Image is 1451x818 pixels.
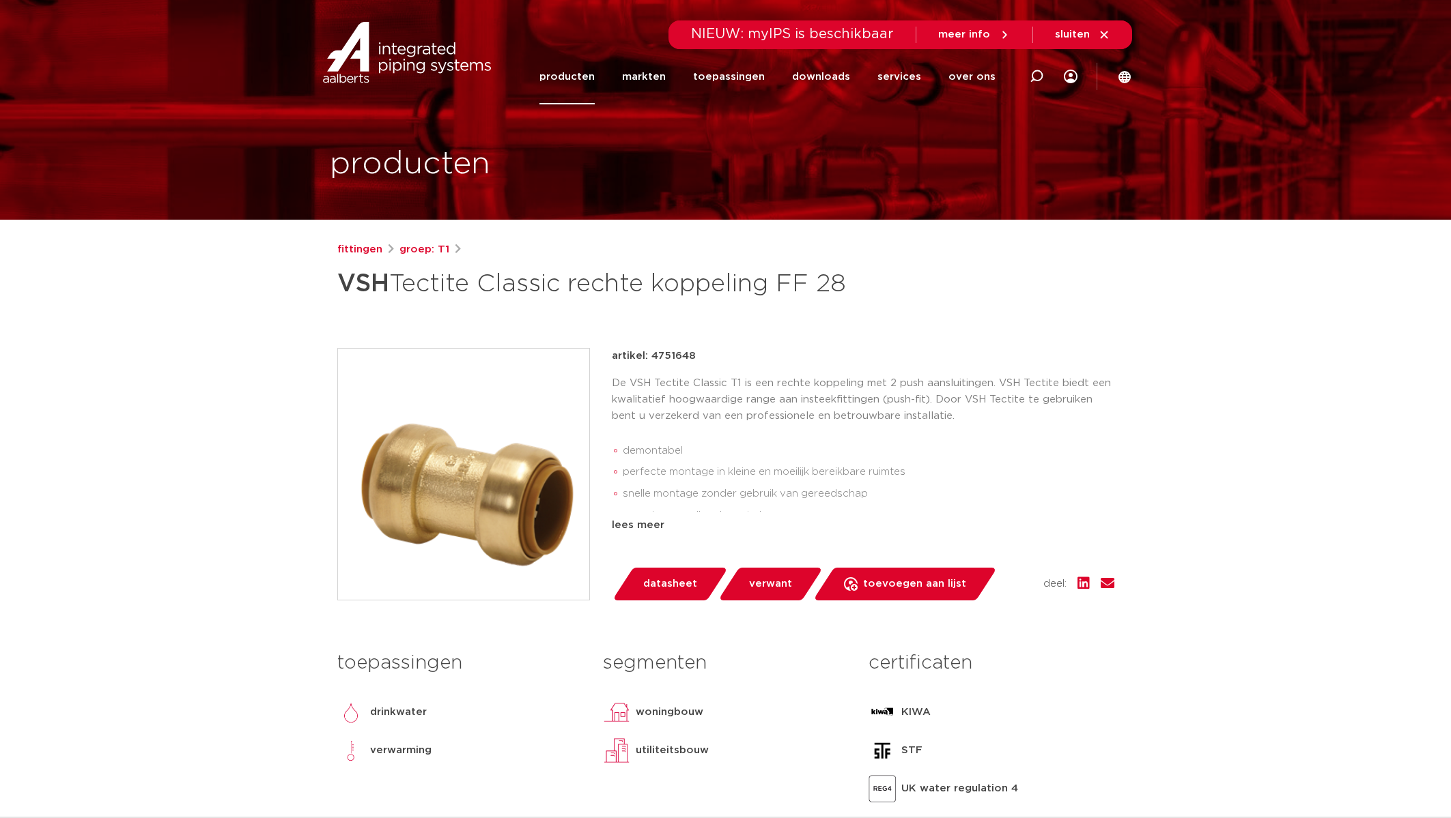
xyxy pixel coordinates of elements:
[338,349,589,600] img: Product Image for VSH Tectite Classic rechte koppeling FF 28
[623,440,1114,462] li: demontabel
[370,742,432,759] p: verwarming
[869,737,896,764] img: STF
[330,143,490,186] h1: producten
[948,49,996,104] a: over ons
[622,49,666,104] a: markten
[1055,29,1110,41] a: sluiten
[612,348,696,364] p: artikel: 4751648
[869,649,1114,677] h3: certificaten
[337,649,582,677] h3: toepassingen
[337,699,365,726] img: drinkwater
[693,49,765,104] a: toepassingen
[603,737,630,764] img: utiliteitsbouw
[337,737,365,764] img: verwarming
[623,505,1114,527] li: voorzien van alle relevante keuren
[643,573,697,595] span: datasheet
[636,742,709,759] p: utiliteitsbouw
[869,775,896,802] img: UK water regulation 4
[1055,29,1090,40] span: sluiten
[337,263,850,304] h1: Tectite Classic rechte koppeling FF 28
[1043,576,1067,592] span: deel:
[612,517,1114,534] div: lees meer
[539,49,996,104] nav: Menu
[938,29,1011,41] a: meer info
[612,568,728,600] a: datasheet
[901,742,922,759] p: STF
[370,704,427,720] p: drinkwater
[623,483,1114,505] li: snelle montage zonder gebruik van gereedschap
[337,272,389,296] strong: VSH
[863,573,966,595] span: toevoegen aan lijst
[603,649,848,677] h3: segmenten
[539,49,595,104] a: producten
[877,49,921,104] a: services
[691,27,894,41] span: NIEUW: myIPS is beschikbaar
[399,242,449,258] a: groep: T1
[1064,49,1077,104] div: my IPS
[623,461,1114,483] li: perfecte montage in kleine en moeilijk bereikbare ruimtes
[938,29,990,40] span: meer info
[337,242,382,258] a: fittingen
[636,704,703,720] p: woningbouw
[718,568,823,600] a: verwant
[749,573,792,595] span: verwant
[792,49,850,104] a: downloads
[901,704,931,720] p: KIWA
[901,780,1018,797] p: UK water regulation 4
[612,375,1114,424] p: De VSH Tectite Classic T1 is een rechte koppeling met 2 push aansluitingen. VSH Tectite biedt een...
[869,699,896,726] img: KIWA
[603,699,630,726] img: woningbouw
